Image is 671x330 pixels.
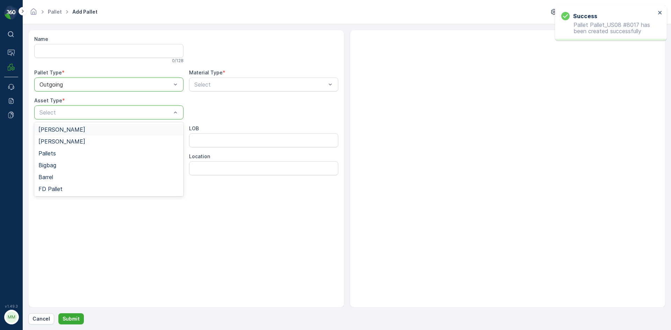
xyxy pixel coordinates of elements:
p: Select [194,80,326,89]
h3: Success [573,12,597,20]
label: Asset Type [34,97,62,103]
p: Cancel [33,315,50,322]
div: MM [6,311,17,323]
span: FD Pallet [38,186,63,192]
span: Pallets [38,150,56,156]
p: Select [39,108,171,117]
p: Pallet Pallet_US08 #8017 has been created successfully [561,22,656,34]
p: Submit [63,315,80,322]
button: MM [4,310,18,324]
span: Bigbag [38,162,56,168]
span: Add Pallet [71,8,99,15]
label: Pallet Type [34,69,62,75]
p: 0 / 128 [172,58,183,64]
span: [PERSON_NAME] [38,138,85,145]
label: Material Type [189,69,223,75]
span: [PERSON_NAME] [38,126,85,133]
img: logo [4,6,18,20]
a: Homepage [30,10,37,16]
a: Pallet [48,9,62,15]
button: Submit [58,313,84,324]
label: Location [189,153,210,159]
label: LOB [189,125,199,131]
button: close [658,10,663,16]
span: v 1.49.3 [4,304,18,308]
label: Name [34,36,48,42]
button: Cancel [28,313,54,324]
span: Barrel [38,174,53,180]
